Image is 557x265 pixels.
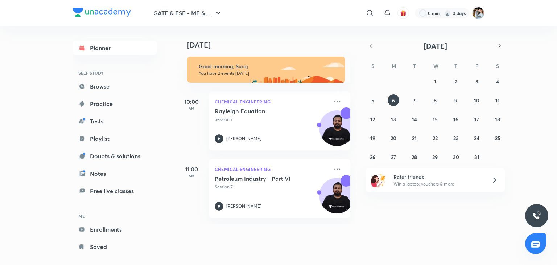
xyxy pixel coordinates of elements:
button: October 2, 2025 [450,76,462,87]
button: October 31, 2025 [471,151,483,163]
button: October 16, 2025 [450,113,462,125]
button: October 3, 2025 [471,76,483,87]
p: Session 7 [215,116,329,123]
button: October 17, 2025 [471,113,483,125]
h5: Petroleum Industry - Part VI [215,175,305,182]
abbr: Monday [392,62,396,69]
p: [PERSON_NAME] [226,135,261,142]
button: October 9, 2025 [450,94,462,106]
button: October 19, 2025 [367,132,379,144]
img: Avatar [319,182,354,217]
span: [DATE] [424,41,447,51]
abbr: October 27, 2025 [391,154,396,160]
abbr: October 4, 2025 [496,78,499,85]
button: October 14, 2025 [409,113,420,125]
h6: SELF STUDY [73,67,157,79]
a: Planner [73,41,157,55]
p: AM [177,174,206,178]
img: avatar [400,10,407,16]
img: morning [187,57,345,83]
button: October 18, 2025 [492,113,503,125]
button: October 21, 2025 [409,132,420,144]
button: October 8, 2025 [429,94,441,106]
button: October 20, 2025 [388,132,399,144]
h5: 11:00 [177,165,206,174]
abbr: October 7, 2025 [413,97,416,104]
abbr: October 1, 2025 [434,78,436,85]
abbr: Tuesday [413,62,416,69]
button: October 25, 2025 [492,132,503,144]
h4: [DATE] [187,41,358,49]
button: October 27, 2025 [388,151,399,163]
abbr: October 12, 2025 [370,116,375,123]
a: Doubts & solutions [73,149,157,163]
button: October 22, 2025 [429,132,441,144]
abbr: October 29, 2025 [432,154,438,160]
h6: Refer friends [393,173,483,181]
button: [DATE] [376,41,495,51]
p: Chemical Engineering [215,165,329,174]
button: October 7, 2025 [409,94,420,106]
h5: 10:00 [177,97,206,106]
button: October 4, 2025 [492,76,503,87]
button: October 10, 2025 [471,94,483,106]
abbr: October 21, 2025 [412,135,417,142]
p: [PERSON_NAME] [226,203,261,209]
img: Company Logo [73,8,131,17]
button: October 12, 2025 [367,113,379,125]
abbr: Wednesday [433,62,438,69]
button: October 23, 2025 [450,132,462,144]
abbr: October 23, 2025 [453,135,459,142]
a: Playlist [73,131,157,146]
abbr: October 15, 2025 [433,116,438,123]
abbr: October 11, 2025 [495,97,500,104]
button: October 15, 2025 [429,113,441,125]
abbr: October 30, 2025 [453,154,459,160]
button: October 29, 2025 [429,151,441,163]
button: October 26, 2025 [367,151,379,163]
abbr: October 24, 2025 [474,135,479,142]
a: Saved [73,240,157,254]
p: Session 7 [215,184,329,190]
button: GATE & ESE - ME & ... [149,6,227,20]
abbr: Thursday [454,62,457,69]
abbr: October 16, 2025 [453,116,458,123]
p: AM [177,106,206,110]
abbr: October 17, 2025 [474,116,479,123]
a: Enrollments [73,222,157,237]
button: October 5, 2025 [367,94,379,106]
abbr: October 2, 2025 [455,78,457,85]
abbr: Friday [475,62,478,69]
abbr: October 25, 2025 [495,135,500,142]
p: Chemical Engineering [215,97,329,106]
abbr: October 13, 2025 [391,116,396,123]
abbr: October 31, 2025 [474,154,479,160]
button: October 1, 2025 [429,76,441,87]
img: Suraj Das [472,7,484,19]
abbr: October 5, 2025 [371,97,374,104]
button: avatar [397,7,409,19]
img: ttu [532,211,541,220]
abbr: October 26, 2025 [370,154,375,160]
abbr: October 8, 2025 [434,97,437,104]
abbr: October 20, 2025 [391,135,396,142]
img: Avatar [319,114,354,149]
abbr: October 19, 2025 [370,135,375,142]
a: Browse [73,79,157,94]
a: Notes [73,166,157,181]
h5: Rayleigh Equation [215,107,305,115]
button: October 30, 2025 [450,151,462,163]
abbr: October 10, 2025 [474,97,479,104]
h6: ME [73,210,157,222]
a: Free live classes [73,184,157,198]
img: referral [371,173,386,187]
p: Win a laptop, vouchers & more [393,181,483,187]
abbr: October 3, 2025 [475,78,478,85]
button: October 13, 2025 [388,113,399,125]
abbr: Sunday [371,62,374,69]
p: You have 2 events [DATE] [199,70,339,76]
abbr: October 22, 2025 [433,135,438,142]
abbr: October 18, 2025 [495,116,500,123]
button: October 11, 2025 [492,94,503,106]
abbr: Saturday [496,62,499,69]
